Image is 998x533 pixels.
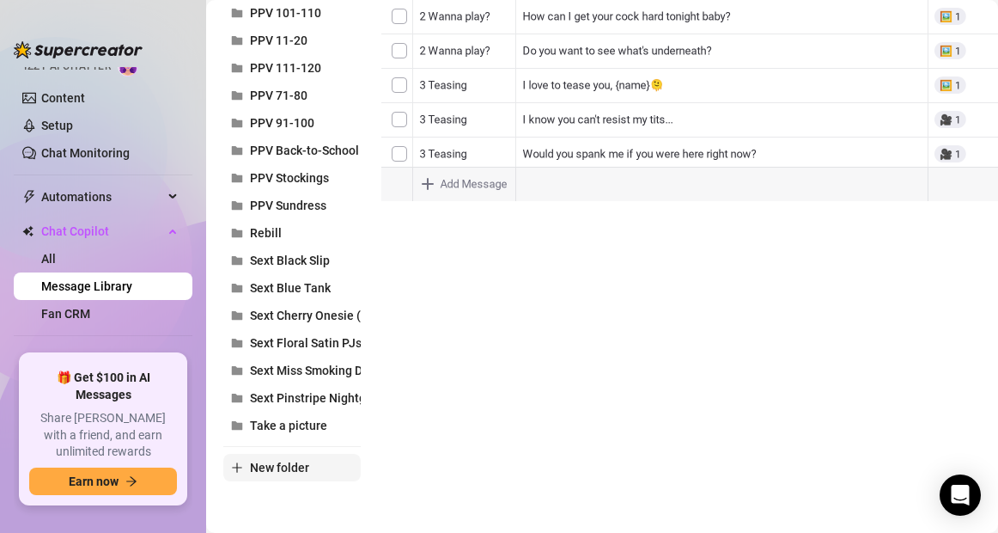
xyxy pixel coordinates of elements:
button: Earn nowarrow-right [29,468,177,495]
span: folder [231,365,243,377]
button: Sext Floral Satin PJs [223,329,361,357]
span: Sext Cherry Onesie (Upstairs) [250,309,411,322]
span: folder [231,62,243,74]
button: Sext Pinstripe Nightgown [223,384,361,412]
span: New folder [250,461,309,475]
button: PPV Back-to-School [223,137,361,164]
button: PPV 111-120 [223,54,361,82]
span: Sext Blue Tank [250,281,331,295]
span: arrow-right [125,475,137,487]
span: PPV 11-20 [250,34,307,47]
button: Sext Black Slip [223,247,361,274]
span: folder [231,144,243,156]
span: folder [231,282,243,294]
span: folder [231,254,243,266]
span: PPV Stockings [250,171,329,185]
span: Take a picture [250,419,327,432]
span: Rebill [250,226,282,240]
a: Content [41,91,85,105]
button: Sext Blue Tank [223,274,361,302]
span: Chat Copilot [41,217,163,245]
span: folder [231,392,243,404]
span: PPV Sundress [250,199,326,212]
img: logo-BBDzfeDw.svg [14,41,143,58]
span: folder [231,7,243,19]
span: folder [231,117,243,129]
a: Message Library [41,279,132,293]
a: Fan CRM [41,307,90,321]
img: Chat Copilot [22,225,33,237]
span: Sext Black Slip [250,254,330,267]
span: 🎁 Get $100 in AI Messages [29,370,177,403]
span: thunderbolt [22,190,36,204]
span: PPV Back-to-School [250,144,359,157]
div: Open Intercom Messenger [940,475,981,516]
span: Earn now [69,475,119,488]
button: Rebill [223,219,361,247]
button: PPV Stockings [223,164,361,192]
span: Sext Miss Smoking Domme [250,364,397,377]
span: folder [231,199,243,211]
span: folder [231,420,243,432]
button: PPV Sundress [223,192,361,219]
button: PPV 71-80 [223,82,361,109]
span: Sext Pinstripe Nightgown [250,391,388,405]
button: PPV 11-20 [223,27,361,54]
span: folder [231,172,243,184]
button: Take a picture [223,412,361,439]
span: PPV 71-80 [250,89,307,102]
span: plus [231,462,243,474]
button: PPV 91-100 [223,109,361,137]
span: PPV 111-120 [250,61,321,75]
a: Setup [41,119,73,132]
a: Chat Monitoring [41,146,130,160]
span: folder [231,227,243,239]
button: New folder [223,454,361,481]
button: Sext Cherry Onesie (Upstairs) [223,302,361,329]
span: Sext Floral Satin PJs [250,336,362,350]
button: Sext Miss Smoking Domme [223,357,361,384]
span: folder [231,34,243,46]
span: folder [231,337,243,349]
span: Automations [41,183,163,211]
span: folder [231,309,243,322]
a: All [41,252,56,266]
span: PPV 101-110 [250,6,321,20]
span: folder [231,89,243,101]
span: PPV 91-100 [250,116,314,130]
span: Share [PERSON_NAME] with a friend, and earn unlimited rewards [29,410,177,461]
